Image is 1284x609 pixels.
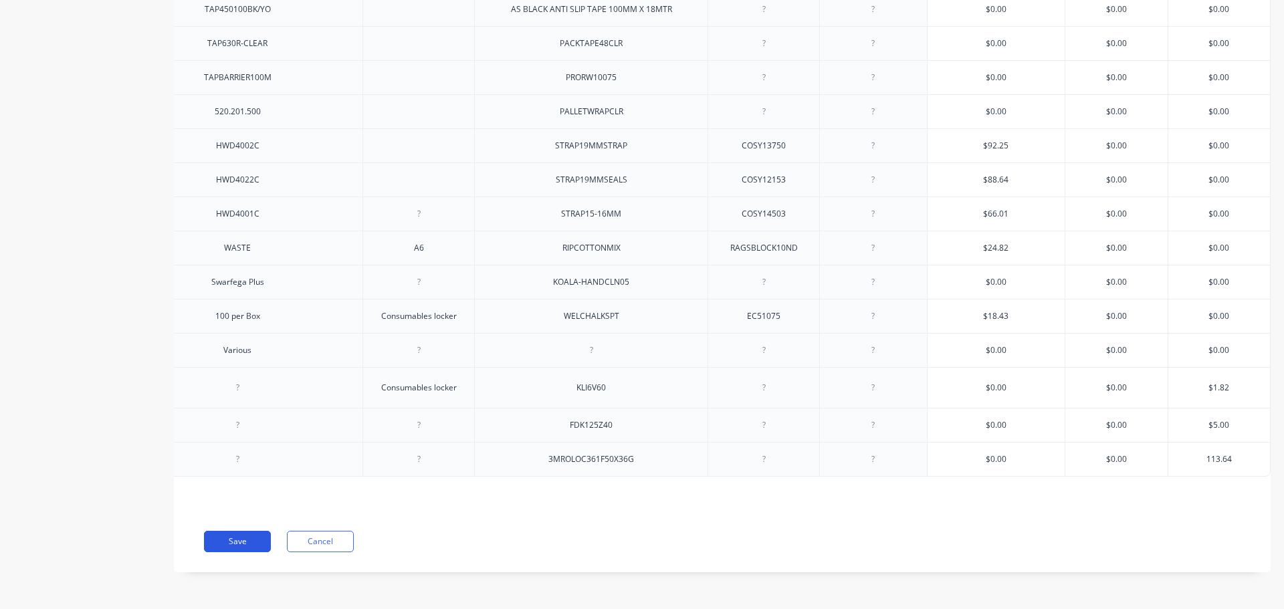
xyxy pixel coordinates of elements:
[204,171,271,189] div: HWD4022C
[1065,299,1168,333] div: $0.00
[549,103,634,120] div: PALLETWRAPCLR
[204,342,271,359] div: Various
[555,69,627,86] div: PRORW10075
[928,27,1065,60] div: $0.00
[1168,265,1270,299] div: $0.00
[1065,129,1168,162] div: $0.00
[538,451,645,468] div: 3MROLOC361F50X36G
[928,197,1065,231] div: $66.01
[928,129,1065,162] div: $92.25
[204,308,271,325] div: 100 per Box
[928,61,1065,94] div: $0.00
[928,334,1065,367] div: $0.00
[720,239,809,257] div: RAGSBLOCK10ND
[558,416,625,434] div: FDK125Z40
[370,379,467,396] div: Consumables locker
[928,299,1065,333] div: $18.43
[730,308,797,325] div: EC51075
[1065,334,1168,367] div: $0.00
[730,171,797,189] div: COSY12153
[1065,231,1168,265] div: $0.00
[730,205,797,223] div: COSY14503
[928,95,1065,128] div: $0.00
[1065,27,1168,60] div: $0.00
[500,1,683,18] div: AS BLACK ANTI SLIP TAPE 100MM X 18MTR
[558,379,625,396] div: KLI6V60
[1065,408,1168,442] div: $0.00
[193,69,282,86] div: TAPBARRIER100M
[204,137,271,154] div: HWD4002C
[1168,27,1270,60] div: $0.00
[928,408,1065,442] div: $0.00
[1065,95,1168,128] div: $0.00
[1168,299,1270,333] div: $0.00
[201,273,275,291] div: Swarfega Plus
[545,171,638,189] div: STRAP19MMSEALS
[204,103,272,120] div: 520.201.500
[1168,163,1270,197] div: $0.00
[1065,443,1168,476] div: $0.00
[730,137,797,154] div: COSY13750
[1168,334,1270,367] div: $0.00
[928,265,1065,299] div: $0.00
[928,231,1065,265] div: $24.82
[1168,197,1270,231] div: $0.00
[385,239,452,257] div: A6
[1168,231,1270,265] div: $0.00
[1065,265,1168,299] div: $0.00
[549,35,633,52] div: PACKTAPE48CLR
[1065,197,1168,231] div: $0.00
[928,371,1065,404] div: $0.00
[552,239,631,257] div: RIPCOTTONMIX
[928,443,1065,476] div: $0.00
[928,163,1065,197] div: $88.64
[204,205,271,223] div: HWD4001C
[287,531,354,552] button: Cancel
[204,239,271,257] div: WASTE
[1168,95,1270,128] div: $0.00
[1168,408,1270,442] div: $5.00
[1168,129,1270,162] div: $0.00
[1065,371,1168,404] div: $0.00
[370,308,467,325] div: Consumables locker
[1168,61,1270,94] div: $0.00
[544,137,638,154] div: STRAP19MMSTRAP
[542,273,640,291] div: KOALA-HANDCLN05
[194,1,282,18] div: TAP450100BK/YO
[553,308,630,325] div: WELCHALKSPT
[204,531,271,552] button: Save
[1168,453,1270,465] input: ?
[197,35,278,52] div: TAP630R-CLEAR
[1168,371,1270,404] div: $1.82
[1065,163,1168,197] div: $0.00
[550,205,632,223] div: STRAP15-16MM
[1065,61,1168,94] div: $0.00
